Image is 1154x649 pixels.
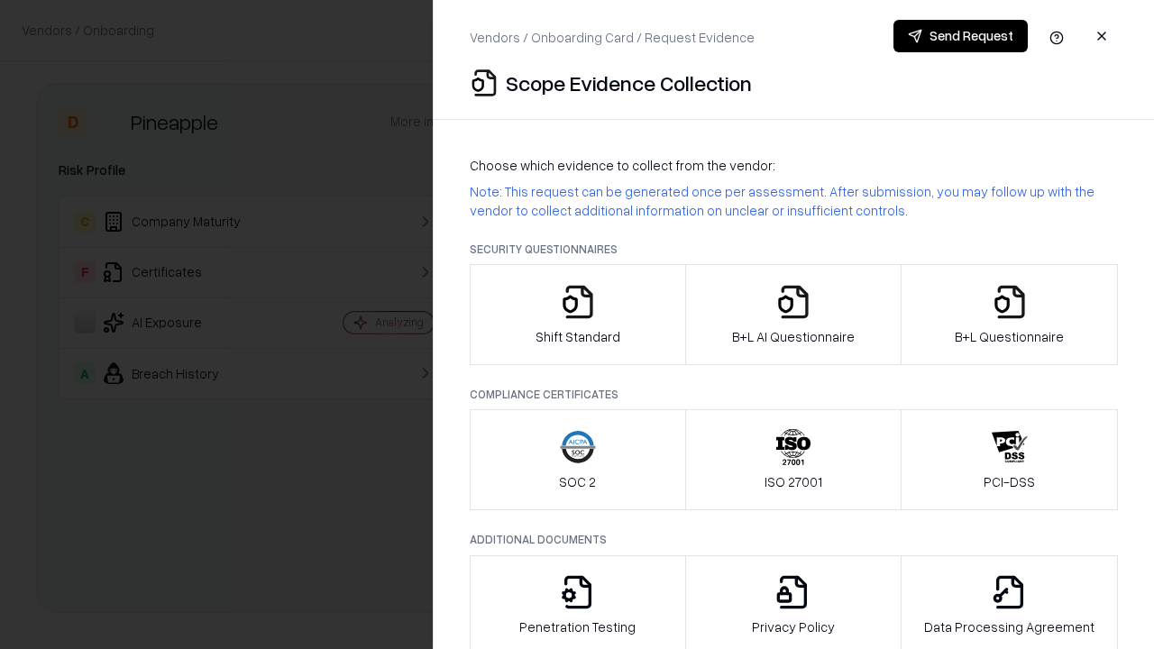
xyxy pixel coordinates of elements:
p: Security Questionnaires [470,242,1118,257]
button: B+L AI Questionnaire [685,264,902,365]
button: Shift Standard [470,264,686,365]
button: PCI-DSS [901,409,1118,510]
p: Scope Evidence Collection [506,69,752,97]
button: Send Request [893,20,1028,52]
button: ISO 27001 [685,409,902,510]
p: Privacy Policy [752,617,835,636]
p: Choose which evidence to collect from the vendor: [470,156,1118,175]
p: B+L Questionnaire [955,327,1064,346]
p: Compliance Certificates [470,387,1118,402]
button: SOC 2 [470,409,686,510]
p: Data Processing Agreement [924,617,1094,636]
p: ISO 27001 [765,472,822,491]
p: Note: This request can be generated once per assessment. After submission, you may follow up with... [470,182,1118,220]
p: PCI-DSS [984,472,1035,491]
p: Additional Documents [470,532,1118,547]
p: Shift Standard [536,327,620,346]
p: SOC 2 [559,472,596,491]
p: Penetration Testing [519,617,636,636]
button: B+L Questionnaire [901,264,1118,365]
p: B+L AI Questionnaire [732,327,855,346]
p: Vendors / Onboarding Card / Request Evidence [470,28,755,47]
